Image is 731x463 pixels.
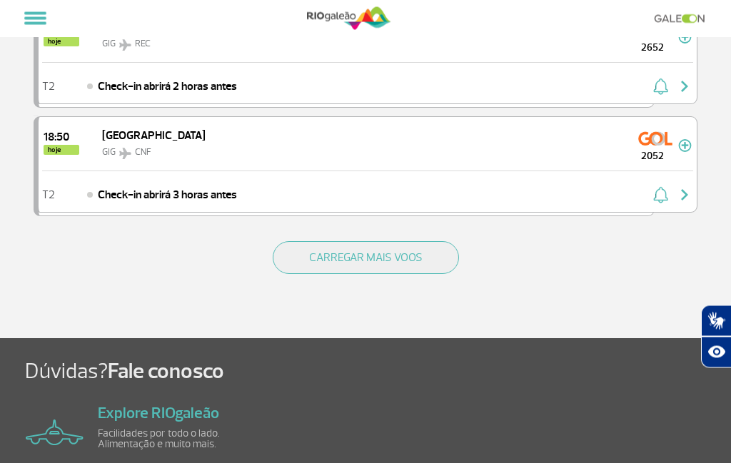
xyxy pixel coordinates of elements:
[135,39,151,50] span: REC
[98,78,237,96] span: Check-in abrirá 2 horas antes
[701,305,731,368] div: Plugin de acessibilidade da Hand Talk.
[273,242,459,275] button: CARREGAR MAIS VOOS
[42,82,55,92] span: T2
[98,187,237,204] span: Check-in abrirá 3 horas antes
[44,132,79,143] span: 2025-08-27 18:50:00
[25,359,731,386] h1: Dúvidas?
[678,31,692,44] img: mais-info-painel-voo.svg
[98,429,262,450] p: Facilidades por todo o lado. Alimentação e muito mais.
[627,41,678,56] span: 2652
[42,190,55,200] span: T2
[102,39,116,50] span: GIG
[108,358,224,385] span: Fale conosco
[26,420,84,446] img: airplane icon
[678,140,692,153] img: mais-info-painel-voo.svg
[653,187,668,204] img: sino-painel-voo.svg
[701,305,731,337] button: Abrir tradutor de língua de sinais.
[676,78,693,96] img: seta-direita-painel-voo.svg
[44,146,79,156] span: hoje
[701,337,731,368] button: Abrir recursos assistivos.
[44,37,79,47] span: hoje
[638,128,672,151] img: GOL Transportes Aereos
[102,147,116,158] span: GIG
[627,149,678,164] span: 2052
[676,187,693,204] img: seta-direita-painel-voo.svg
[135,147,151,158] span: CNF
[102,129,206,143] span: [GEOGRAPHIC_DATA]
[98,404,219,424] a: Explore RIOgaleão
[653,78,668,96] img: sino-painel-voo.svg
